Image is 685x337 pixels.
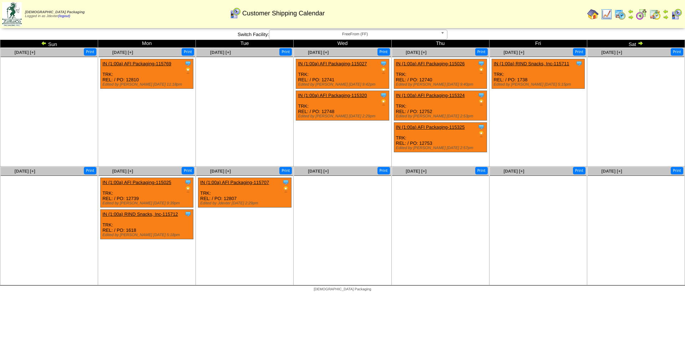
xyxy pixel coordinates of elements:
div: Edited by [PERSON_NAME] [DATE] 9:39pm [102,201,193,205]
a: IN (1:00a) RIND Snacks, Inc-115711 [494,61,569,66]
button: Print [377,48,390,56]
td: Mon [98,40,196,48]
div: Edited by [PERSON_NAME] [DATE] 9:40pm [396,82,487,87]
button: Print [573,48,585,56]
td: Wed [294,40,391,48]
img: PO [380,99,387,106]
div: TRK: REL: / PO: 12748 [296,91,389,121]
img: PO [184,186,192,193]
img: Tooltip [184,179,192,186]
a: IN (1:00a) AFI Packaging-115320 [298,93,367,98]
div: TRK: REL: / PO: 1738 [492,59,584,89]
img: PO [282,186,289,193]
div: TRK: REL: / PO: 12810 [101,59,193,89]
img: PO [478,131,485,138]
a: IN (1:00a) AFI Packaging-115026 [396,61,465,66]
button: Print [84,167,96,174]
a: [DATE] [+] [503,50,524,55]
span: Logged in as Jdexter [25,10,85,18]
div: TRK: REL: / PO: 12752 [394,91,487,121]
button: Print [377,167,390,174]
button: Print [84,48,96,56]
img: arrowleft.gif [628,9,634,14]
a: [DATE] [+] [503,169,524,174]
img: arrowright.gif [663,14,669,20]
img: home.gif [587,9,599,20]
a: [DATE] [+] [210,50,231,55]
td: Sat [587,40,685,48]
button: Print [279,167,292,174]
img: PO [184,67,192,74]
button: Print [475,167,488,174]
div: Edited by [PERSON_NAME] [DATE] 11:18pm [102,82,193,87]
a: [DATE] [+] [406,169,426,174]
div: Edited by [PERSON_NAME] [DATE] 5:15pm [494,82,584,87]
a: IN (1:00a) AFI Packaging-115707 [200,180,269,185]
img: line_graph.gif [601,9,612,20]
div: Edited by [PERSON_NAME] [DATE] 2:53pm [396,114,487,118]
div: TRK: REL: / PO: 1618 [101,210,193,239]
img: calendarcustomer.gif [229,7,241,19]
a: [DATE] [+] [15,169,35,174]
div: Edited by [PERSON_NAME] [DATE] 2:57pm [396,146,487,150]
img: Tooltip [478,92,485,99]
a: [DATE] [+] [602,50,622,55]
button: Print [182,167,194,174]
a: [DATE] [+] [308,50,329,55]
img: Tooltip [184,60,192,67]
td: Fri [489,40,587,48]
img: Tooltip [184,210,192,218]
img: arrowleft.gif [41,40,47,46]
a: [DATE] [+] [15,50,35,55]
div: Edited by [PERSON_NAME] [DATE] 9:42pm [298,82,389,87]
a: [DATE] [+] [112,50,133,55]
img: PO [478,67,485,74]
img: Tooltip [575,60,583,67]
a: IN (1:00a) AFI Packaging-115769 [102,61,171,66]
button: Print [671,48,683,56]
img: PO [478,99,485,106]
a: [DATE] [+] [308,169,329,174]
img: Tooltip [478,60,485,67]
div: TRK: REL: / PO: 12753 [394,123,487,152]
a: IN (1:00a) AFI Packaging-115324 [396,93,465,98]
a: IN (1:00a) RIND Snacks, Inc-115712 [102,211,178,217]
span: FreeFrom (FF) [272,30,438,39]
img: arrowleft.gif [663,9,669,14]
span: [DEMOGRAPHIC_DATA] Packaging [25,10,85,14]
td: Thu [391,40,489,48]
button: Print [182,48,194,56]
div: Edited by Jdexter [DATE] 2:29pm [200,201,291,205]
img: Tooltip [380,92,387,99]
img: arrowright.gif [638,40,643,46]
button: Print [573,167,585,174]
img: Tooltip [282,179,289,186]
div: TRK: REL: / PO: 12807 [198,178,291,208]
button: Print [475,48,488,56]
img: calendarprod.gif [614,9,626,20]
div: Edited by [PERSON_NAME] [DATE] 2:29pm [298,114,389,118]
div: Edited by [PERSON_NAME] [DATE] 5:18pm [102,233,193,237]
div: TRK: REL: / PO: 12741 [296,59,389,89]
td: Sun [0,40,98,48]
a: [DATE] [+] [406,50,426,55]
span: [DEMOGRAPHIC_DATA] Packaging [314,287,371,291]
button: Print [671,167,683,174]
a: [DATE] [+] [602,169,622,174]
div: TRK: REL: / PO: 12740 [394,59,487,89]
a: (logout) [58,14,70,18]
img: calendarblend.gif [636,9,647,20]
a: [DATE] [+] [210,169,231,174]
